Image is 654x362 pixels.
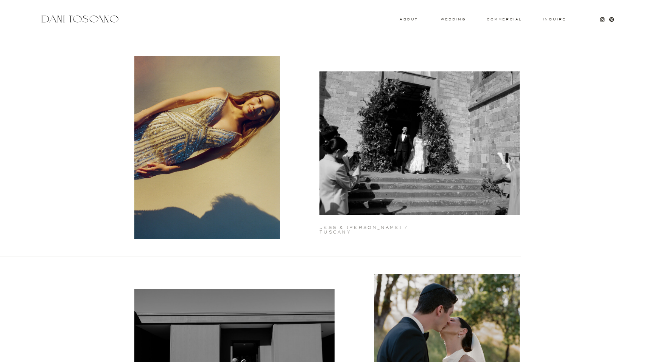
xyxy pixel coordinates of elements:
[319,226,438,229] a: jess & [PERSON_NAME] / tuscany
[487,18,522,21] a: commercial
[400,18,416,20] a: About
[441,18,466,20] a: wedding
[542,18,567,22] a: Inquire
